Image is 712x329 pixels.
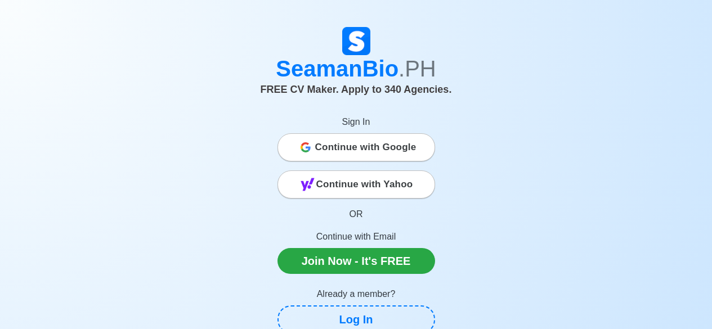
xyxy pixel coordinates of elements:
span: Continue with Google [315,136,417,159]
img: Logo [342,27,370,55]
button: Continue with Google [277,133,435,161]
h1: SeamanBio [44,55,669,82]
p: Already a member? [277,287,435,301]
span: FREE CV Maker. Apply to 340 Agencies. [261,84,452,95]
span: Continue with Yahoo [316,173,413,196]
span: .PH [398,56,436,81]
p: Continue with Email [277,230,435,244]
button: Continue with Yahoo [277,170,435,199]
p: Sign In [277,115,435,129]
p: OR [277,208,435,221]
a: Join Now - It's FREE [277,248,435,274]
